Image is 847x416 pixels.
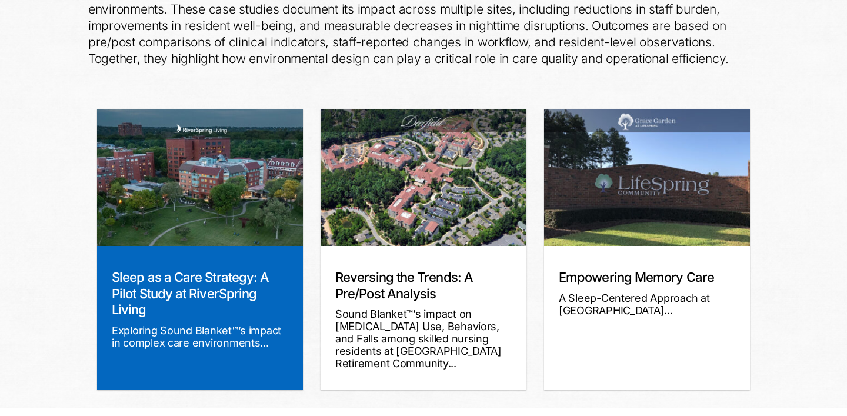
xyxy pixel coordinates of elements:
[335,308,512,370] div: Sound Blanket™’s impact on [MEDICAL_DATA] Use, Behaviors, and Falls among skilled nursing residen...
[559,292,735,317] div: A Sleep-Centered Approach at [GEOGRAPHIC_DATA]...
[335,269,473,301] a: Reversing the Trends: A Pre/Post Analysis
[112,269,269,317] a: Sleep as a Care Strategy: A Pilot Study at RiverSpring Living
[559,269,714,285] a: Empowering Memory Care
[112,324,288,349] div: Exploring Sound Blanket™’s impact in complex care environments...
